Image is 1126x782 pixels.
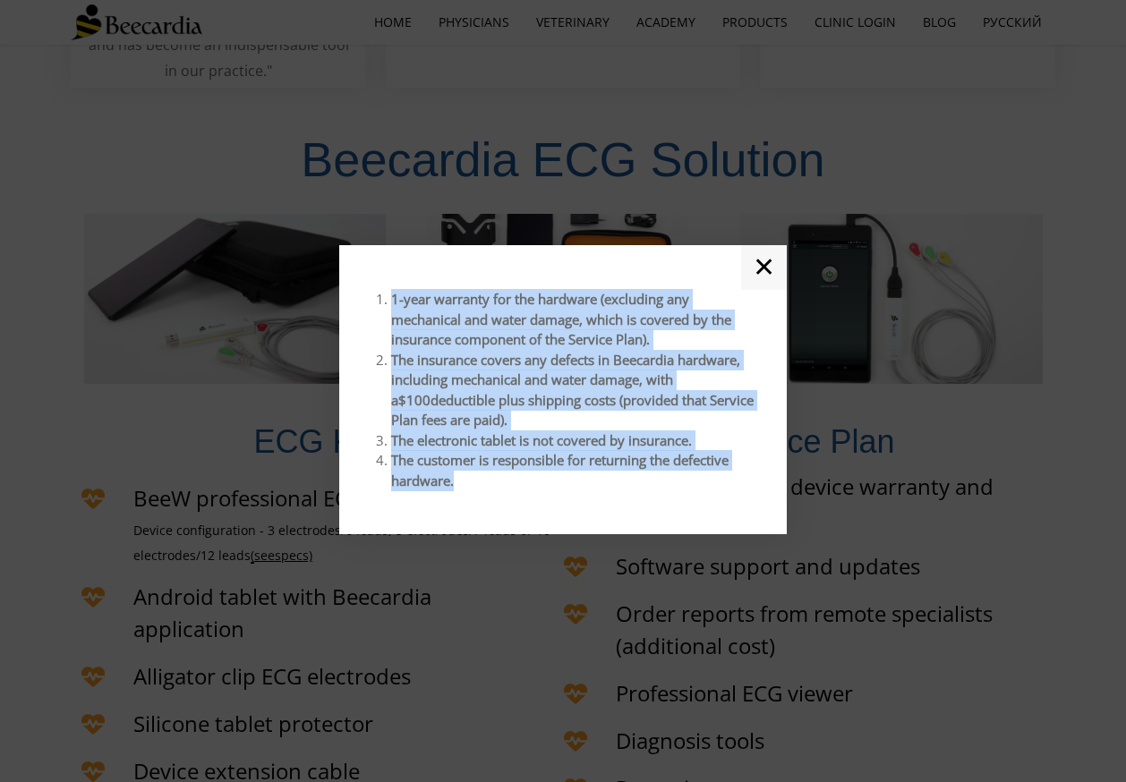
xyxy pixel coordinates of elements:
span: The customer is responsible for returning the defective hardware. [391,451,729,489]
span: 1-year warranty for the hardware (excluding any mechanical and water damage, which is covered by ... [391,290,731,348]
span: The electronic tablet is not covered by insurance. [391,431,692,449]
span: $100 [398,391,431,409]
a: ✕ [741,245,787,290]
span: The insurance covers any defects in Beecardia hardware, including mechanical and water damage, wi... [391,351,740,409]
span: deductible plus shipping costs (provided that Service Plan fees are paid). [391,391,754,429]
